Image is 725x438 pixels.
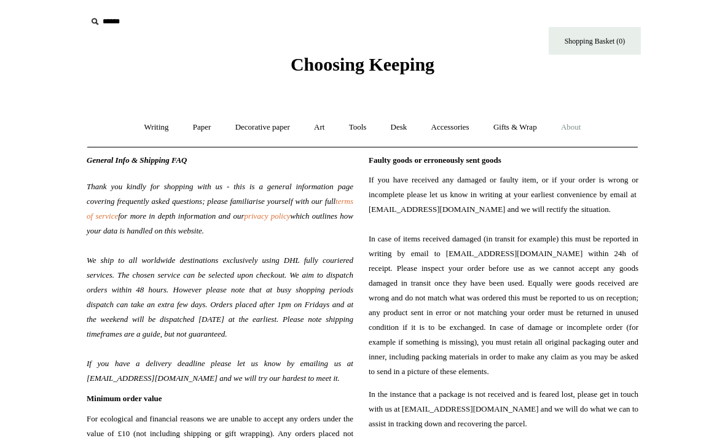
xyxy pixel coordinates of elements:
span: Choosing Keeping [291,54,434,74]
span: for more in depth information and our [118,211,244,221]
span: Minimum order value [87,394,162,403]
a: Shopping Basket (0) [549,27,641,55]
a: Paper [182,111,222,144]
a: Accessories [420,111,480,144]
span: Thank you kindly for shopping with us - this is a general information page covering frequently as... [87,182,353,206]
a: Desk [380,111,418,144]
span: Faulty goods or erroneously sent goods [369,155,501,165]
a: Decorative paper [224,111,301,144]
span: General Info & Shipping FAQ [87,155,187,165]
a: Art [303,111,335,144]
span: If you have received any damaged or faulty item, or if your order is wrong or incomplete please l... [369,173,638,379]
a: Choosing Keeping [291,64,434,72]
a: Gifts & Wrap [482,111,548,144]
a: privacy policy [244,211,290,221]
a: About [550,111,592,144]
a: Writing [133,111,180,144]
a: Tools [338,111,378,144]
